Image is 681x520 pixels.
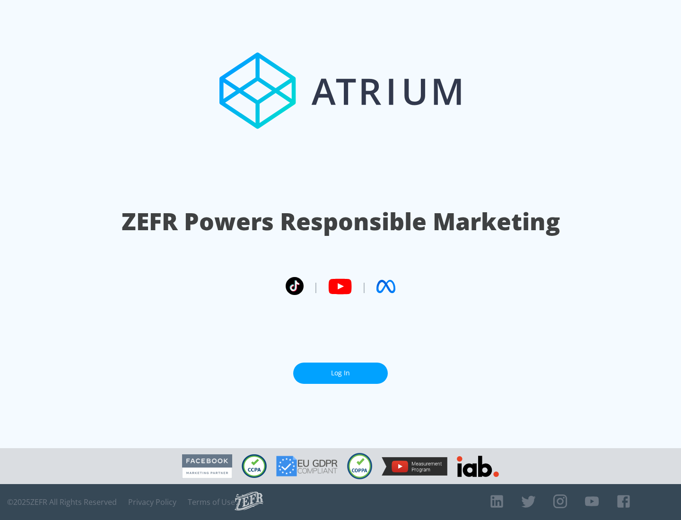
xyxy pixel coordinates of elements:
img: YouTube Measurement Program [382,457,447,476]
span: | [313,279,319,294]
a: Log In [293,363,388,384]
img: GDPR Compliant [276,456,338,477]
img: CCPA Compliant [242,454,267,478]
a: Privacy Policy [128,497,176,507]
img: IAB [457,456,499,477]
span: | [361,279,367,294]
a: Terms of Use [188,497,235,507]
h1: ZEFR Powers Responsible Marketing [122,205,560,238]
img: Facebook Marketing Partner [182,454,232,478]
img: COPPA Compliant [347,453,372,479]
span: © 2025 ZEFR All Rights Reserved [7,497,117,507]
